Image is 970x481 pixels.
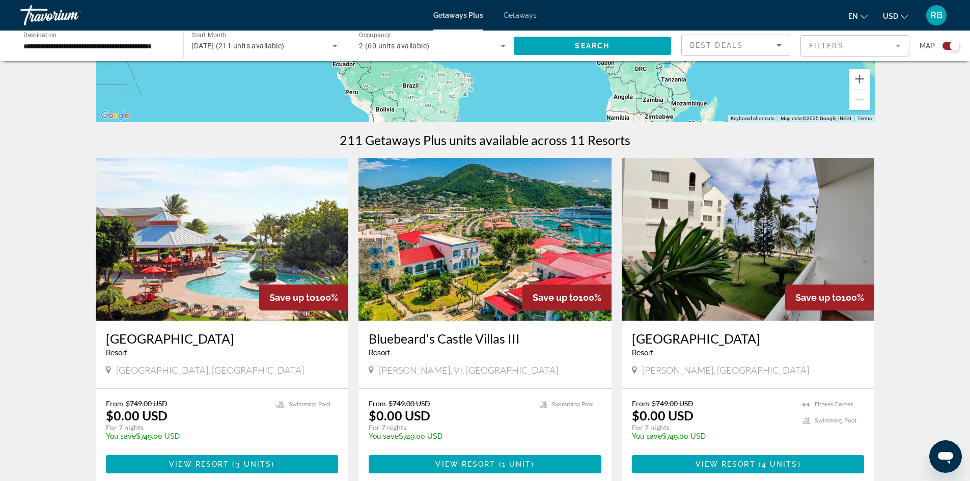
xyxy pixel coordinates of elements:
span: Save up to [533,292,578,303]
span: Map [920,39,935,53]
span: Save up to [269,292,315,303]
span: Resort [106,349,127,357]
button: User Menu [923,5,950,26]
img: 4215O01X.jpg [96,158,349,321]
span: View Resort [435,460,495,468]
span: You save [632,432,662,440]
span: Save up to [795,292,841,303]
span: View Resort [696,460,756,468]
button: Keyboard shortcuts [731,115,774,122]
span: Swimming Pool [289,401,330,408]
span: Start Month [192,32,226,39]
p: For 7 nights [369,423,530,432]
img: 7655E01X.jpg [358,158,612,321]
p: $749.00 USD [106,432,267,440]
span: ( ) [496,460,535,468]
button: View Resort(3 units) [106,455,339,473]
button: Filter [800,35,909,57]
span: 2 (60 units available) [359,42,430,50]
div: 100% [785,285,874,310]
span: From [106,399,123,408]
span: View Resort [169,460,229,468]
span: Best Deals [690,41,743,49]
a: Getaways [504,11,537,19]
span: Occupancy [359,32,391,39]
span: Swimming Pool [815,417,856,424]
button: Change language [848,9,868,23]
a: Terms (opens in new tab) [857,116,872,121]
span: [PERSON_NAME], [GEOGRAPHIC_DATA] [642,364,809,376]
span: USD [883,12,898,20]
span: 3 units [236,460,272,468]
span: Destination [23,31,57,38]
button: Zoom out [849,90,870,110]
button: View Resort(4 units) [632,455,865,473]
span: Map data ©2025 Google, INEGI [781,116,851,121]
span: Resort [632,349,653,357]
p: $0.00 USD [632,408,694,423]
span: Resort [369,349,390,357]
iframe: Button to launch messaging window [929,440,962,473]
span: [PERSON_NAME], VI, [GEOGRAPHIC_DATA] [379,364,558,376]
span: en [848,12,858,20]
a: [GEOGRAPHIC_DATA] [632,331,865,346]
div: 100% [259,285,348,310]
p: $749.00 USD [632,432,793,440]
span: From [632,399,649,408]
a: Bluebeard's Castle Villas III [369,331,601,346]
span: Swimming Pool [552,401,594,408]
p: $0.00 USD [106,408,168,423]
div: 100% [522,285,612,310]
h1: 211 Getaways Plus units available across 11 Resorts [340,132,630,148]
a: Travorium [20,2,122,29]
span: ( ) [756,460,801,468]
a: Getaways Plus [433,11,483,19]
button: Zoom in [849,69,870,89]
span: $749.00 USD [389,399,430,408]
button: Search [514,37,672,55]
span: $749.00 USD [126,399,168,408]
mat-select: Sort by [690,39,782,51]
span: ( ) [229,460,274,468]
img: 3930E01X.jpg [622,158,875,321]
span: RB [930,10,943,20]
button: Change currency [883,9,908,23]
span: [GEOGRAPHIC_DATA], [GEOGRAPHIC_DATA] [116,364,304,376]
span: $749.00 USD [652,399,694,408]
p: $0.00 USD [369,408,430,423]
span: 1 unit [502,460,532,468]
span: Search [575,42,609,50]
span: You save [369,432,399,440]
button: View Resort(1 unit) [369,455,601,473]
p: $749.00 USD [369,432,530,440]
img: Google [98,109,132,122]
a: [GEOGRAPHIC_DATA] [106,331,339,346]
span: You save [106,432,136,440]
a: Open this area in Google Maps (opens a new window) [98,109,132,122]
span: From [369,399,386,408]
p: For 7 nights [632,423,793,432]
span: Fitness Center [815,401,853,408]
span: [DATE] (211 units available) [192,42,285,50]
p: For 7 nights [106,423,267,432]
span: 4 units [762,460,798,468]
